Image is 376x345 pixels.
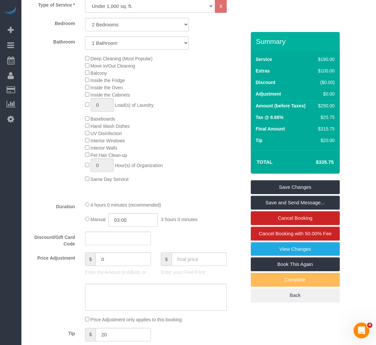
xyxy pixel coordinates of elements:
[161,217,197,222] span: 3 hours 0 minutes
[256,56,272,63] label: Service
[23,201,80,210] label: Duration
[91,92,130,98] span: Inside the Cabinets
[251,257,340,271] a: Book This Again
[91,317,182,322] span: Price Adjustment only applies to this booking
[256,38,336,45] h3: Summary
[315,137,334,144] div: $20.00
[367,323,372,328] span: 4
[259,231,332,236] span: Cancel Booking with 50.00% Fee
[257,159,273,165] strong: Total
[91,153,127,158] span: Pet Hair Clean-up
[91,78,125,83] span: Inside the Fridge
[91,124,130,129] span: Hand Wash Dishes
[315,91,334,97] div: $0.00
[256,91,281,97] label: Adjustment
[251,242,340,256] a: View Changes
[256,68,270,74] label: Extras
[256,126,285,132] label: Final Amount
[85,252,96,266] span: $
[23,252,80,261] label: Price Adjustment
[251,180,340,194] a: Save Changes
[315,79,334,86] div: ($0.00)
[296,159,333,165] h4: $335.75
[251,196,340,210] a: Save and Send Message...
[315,126,334,132] div: $315.75
[91,116,115,122] span: Baseboards
[23,36,80,45] label: Bathroom
[115,102,154,108] span: Load(s) of Laundry
[256,102,305,109] label: Amount (before Taxes)
[172,252,227,266] input: final price
[23,328,80,337] label: Tip
[256,137,263,144] label: Tip
[251,288,340,302] a: Back
[91,131,122,136] span: UV Disinfection
[4,7,17,16] img: Automaid Logo
[91,145,117,151] span: Interior Walls
[91,177,129,182] span: Same Day Service
[251,211,340,225] a: Cancel Booking
[115,163,163,168] span: Hour(s) of Organization
[315,68,334,74] div: $100.00
[91,138,125,143] span: Interior Windows
[91,202,161,208] span: 4 hours 0 minutes (recommended)
[161,252,172,266] span: $
[23,18,80,27] label: Bedroom
[85,269,151,275] p: Enter the Amount to Adjust, or
[91,217,106,222] span: Manual
[161,269,227,275] p: Enter your Final Price
[91,63,135,69] span: Move In/Out Cleaning
[91,71,107,76] span: Balcony
[91,56,153,61] span: Deep Cleaning (Most Popular)
[256,114,283,121] label: Tax @ 8.88%
[91,85,123,90] span: Inside the Oven
[256,79,275,86] label: Discount
[23,232,80,247] label: Discount/Gift Card Code
[85,328,96,341] span: $
[315,114,334,121] div: $25.75
[251,227,340,241] a: Cancel Booking with 50.00% Fee
[354,323,369,338] iframe: Intercom live chat
[315,56,334,63] div: $190.00
[315,102,334,109] div: $290.00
